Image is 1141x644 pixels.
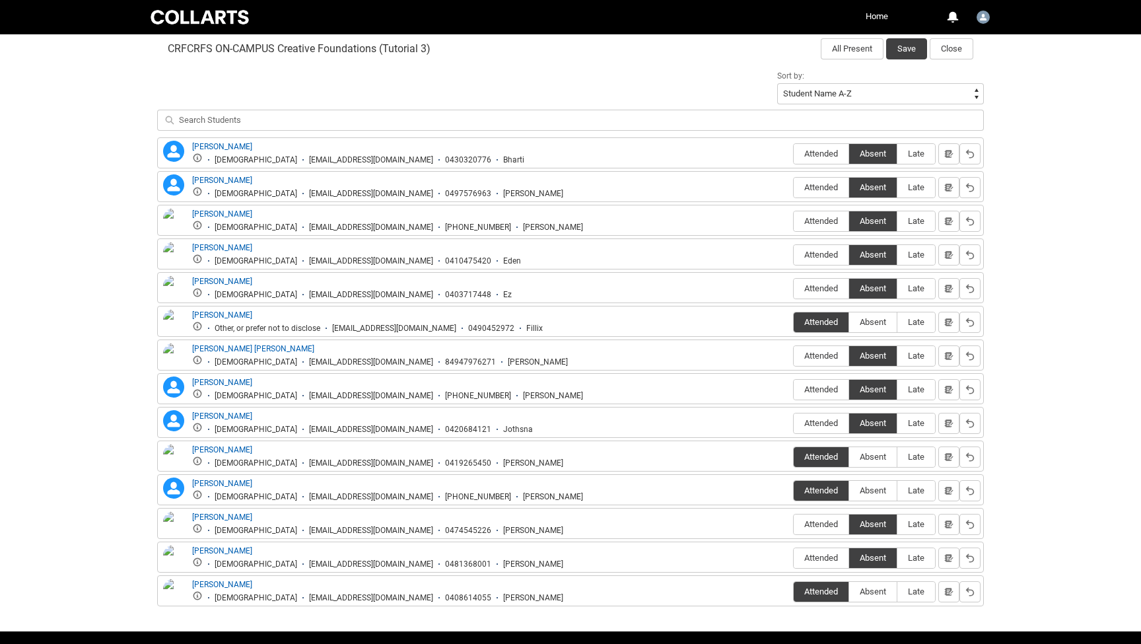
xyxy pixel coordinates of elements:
[938,312,959,333] button: Notes
[163,174,184,196] lightning-icon: Bradley Baldacchino
[309,189,433,199] div: [EMAIL_ADDRESS][DOMAIN_NAME]
[445,357,496,367] div: 84947976271
[503,290,512,300] div: Ez
[849,519,897,529] span: Absent
[503,593,563,603] div: [PERSON_NAME]
[523,492,583,502] div: [PERSON_NAME]
[959,447,981,468] button: Reset
[215,458,297,468] div: [DEMOGRAPHIC_DATA]
[938,413,959,434] button: Notes
[794,250,848,260] span: Attended
[215,357,297,367] div: [DEMOGRAPHIC_DATA]
[523,391,583,401] div: [PERSON_NAME]
[503,526,563,536] div: [PERSON_NAME]
[959,514,981,535] button: Reset
[309,256,433,266] div: [EMAIL_ADDRESS][DOMAIN_NAME]
[794,384,848,394] span: Attended
[309,593,433,603] div: [EMAIL_ADDRESS][DOMAIN_NAME]
[445,223,511,233] div: [PHONE_NUMBER]
[192,344,314,353] a: [PERSON_NAME] [PERSON_NAME]
[794,149,848,159] span: Attended
[523,223,583,233] div: [PERSON_NAME]
[794,587,848,596] span: Attended
[938,143,959,164] button: Notes
[897,587,935,596] span: Late
[959,177,981,198] button: Reset
[163,309,184,338] img: Filip Kocevski
[163,511,184,540] img: Michael Bushell
[959,244,981,266] button: Reset
[503,256,521,266] div: Eden
[192,479,252,488] a: [PERSON_NAME]
[897,452,935,462] span: Late
[849,283,897,293] span: Absent
[445,189,491,199] div: 0497576963
[192,142,252,151] a: [PERSON_NAME]
[794,216,848,226] span: Attended
[445,155,491,165] div: 0430320776
[849,485,897,495] span: Absent
[445,458,491,468] div: 0419265450
[862,7,891,26] a: Home
[445,391,511,401] div: [PHONE_NUMBER]
[849,216,897,226] span: Absent
[192,445,252,454] a: [PERSON_NAME]
[192,546,252,555] a: [PERSON_NAME]
[445,256,491,266] div: 0410475420
[897,182,935,192] span: Late
[977,11,990,24] img: Tristan.Courtney
[445,290,491,300] div: 0403717448
[886,38,927,59] button: Save
[157,110,984,131] input: Search Students
[794,519,848,529] span: Attended
[215,223,297,233] div: [DEMOGRAPHIC_DATA]
[849,149,897,159] span: Absent
[821,38,883,59] button: All Present
[309,290,433,300] div: [EMAIL_ADDRESS][DOMAIN_NAME]
[215,189,297,199] div: [DEMOGRAPHIC_DATA]
[897,149,935,159] span: Late
[849,553,897,563] span: Absent
[192,209,252,219] a: [PERSON_NAME]
[938,244,959,266] button: Notes
[897,216,935,226] span: Late
[849,384,897,394] span: Absent
[192,513,252,522] a: [PERSON_NAME]
[309,357,433,367] div: [EMAIL_ADDRESS][DOMAIN_NAME]
[215,290,297,300] div: [DEMOGRAPHIC_DATA]
[332,324,456,334] div: [EMAIL_ADDRESS][DOMAIN_NAME]
[938,581,959,602] button: Notes
[938,548,959,569] button: Notes
[503,425,533,435] div: Jothsna
[794,418,848,428] span: Attended
[849,418,897,428] span: Absent
[215,425,297,435] div: [DEMOGRAPHIC_DATA]
[445,559,491,569] div: 0481368001
[168,42,431,55] span: CRFCRFS ON-CAMPUS Creative Foundations (Tutorial 3)
[897,384,935,394] span: Late
[897,519,935,529] span: Late
[938,345,959,367] button: Notes
[938,447,959,468] button: Notes
[849,250,897,260] span: Absent
[309,526,433,536] div: [EMAIL_ADDRESS][DOMAIN_NAME]
[959,413,981,434] button: Reset
[163,410,184,431] lightning-icon: Jothsna Vellara
[938,177,959,198] button: Notes
[794,351,848,361] span: Attended
[309,425,433,435] div: [EMAIL_ADDRESS][DOMAIN_NAME]
[959,278,981,299] button: Reset
[309,391,433,401] div: [EMAIL_ADDRESS][DOMAIN_NAME]
[215,256,297,266] div: [DEMOGRAPHIC_DATA]
[192,310,252,320] a: [PERSON_NAME]
[215,324,320,334] div: Other, or prefer not to disclose
[973,5,993,26] button: User Profile Tristan.Courtney
[309,155,433,165] div: [EMAIL_ADDRESS][DOMAIN_NAME]
[503,155,524,165] div: Bharti
[445,492,511,502] div: [PHONE_NUMBER]
[897,250,935,260] span: Late
[163,545,184,574] img: Nikky Thapa
[503,189,563,199] div: [PERSON_NAME]
[163,208,184,246] img: Darcy Thornton-Heath
[938,278,959,299] button: Notes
